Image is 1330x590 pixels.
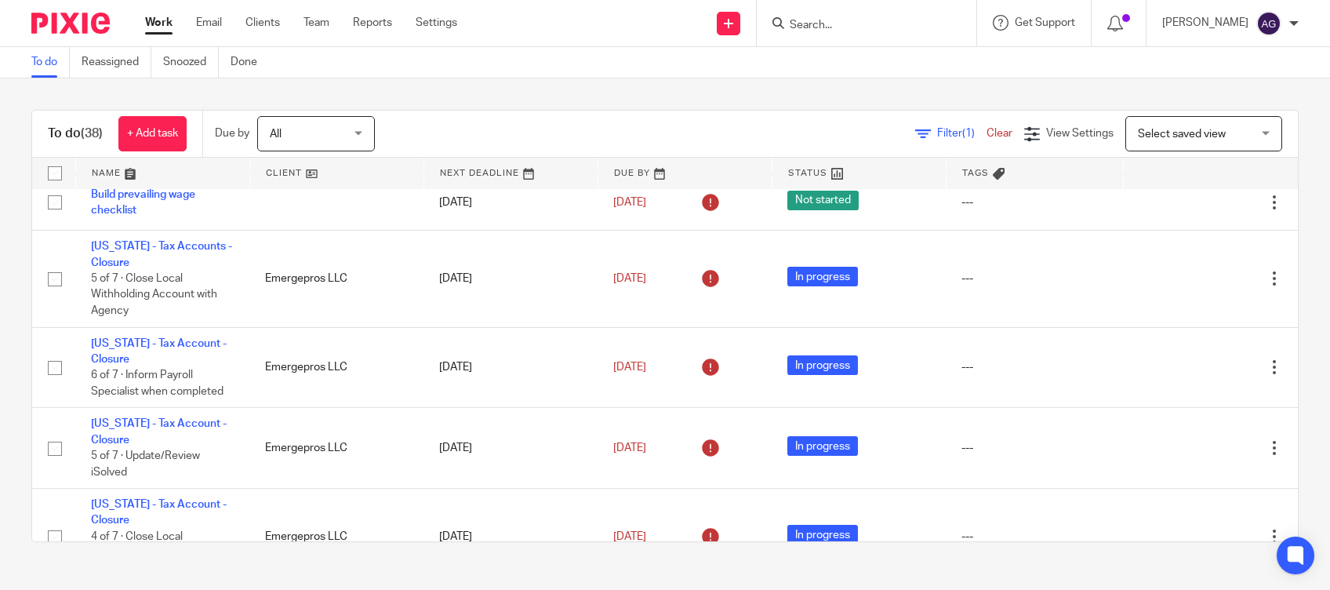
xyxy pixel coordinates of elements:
[353,15,392,31] a: Reports
[81,127,103,140] span: (38)
[787,191,859,210] span: Not started
[91,273,217,316] span: 5 of 7 · Close Local Withholding Account with Agency
[231,47,269,78] a: Done
[91,450,200,478] span: 5 of 7 · Update/Review iSolved
[423,231,598,327] td: [DATE]
[48,126,103,142] h1: To do
[91,370,223,397] span: 6 of 7 · Inform Payroll Specialist when completed
[613,197,646,208] span: [DATE]
[31,47,70,78] a: To do
[787,267,858,286] span: In progress
[249,327,423,408] td: Emergepros LLC
[787,525,858,544] span: In progress
[91,241,232,268] a: [US_STATE] - Tax Accounts - Closure
[31,13,110,34] img: Pixie
[613,442,646,453] span: [DATE]
[118,116,187,151] a: + Add task
[1138,129,1226,140] span: Select saved view
[962,169,989,177] span: Tags
[245,15,280,31] a: Clients
[215,126,249,141] p: Due by
[270,129,282,140] span: All
[82,47,151,78] a: Reassigned
[196,15,222,31] a: Email
[91,418,227,445] a: [US_STATE] - Tax Account - Closure
[249,231,423,327] td: Emergepros LLC
[788,19,929,33] input: Search
[962,128,975,139] span: (1)
[91,338,227,365] a: [US_STATE] - Tax Account - Closure
[1256,11,1281,36] img: svg%3E
[961,271,1107,286] div: ---
[303,15,329,31] a: Team
[91,499,227,526] a: [US_STATE] - Tax Account - Closure
[937,128,987,139] span: Filter
[613,362,646,373] span: [DATE]
[91,531,217,574] span: 4 of 7 · Close Local Withholding Account with Agency
[787,436,858,456] span: In progress
[961,440,1107,456] div: ---
[249,489,423,585] td: Emergepros LLC
[987,128,1012,139] a: Clear
[423,489,598,585] td: [DATE]
[1015,17,1075,28] span: Get Support
[416,15,457,31] a: Settings
[423,174,598,230] td: [DATE]
[249,408,423,489] td: Emergepros LLC
[163,47,219,78] a: Snoozed
[423,327,598,408] td: [DATE]
[961,359,1107,375] div: ---
[613,273,646,284] span: [DATE]
[787,355,858,375] span: In progress
[961,195,1107,210] div: ---
[1046,128,1114,139] span: View Settings
[961,529,1107,544] div: ---
[145,15,173,31] a: Work
[613,531,646,542] span: [DATE]
[1162,15,1248,31] p: [PERSON_NAME]
[423,408,598,489] td: [DATE]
